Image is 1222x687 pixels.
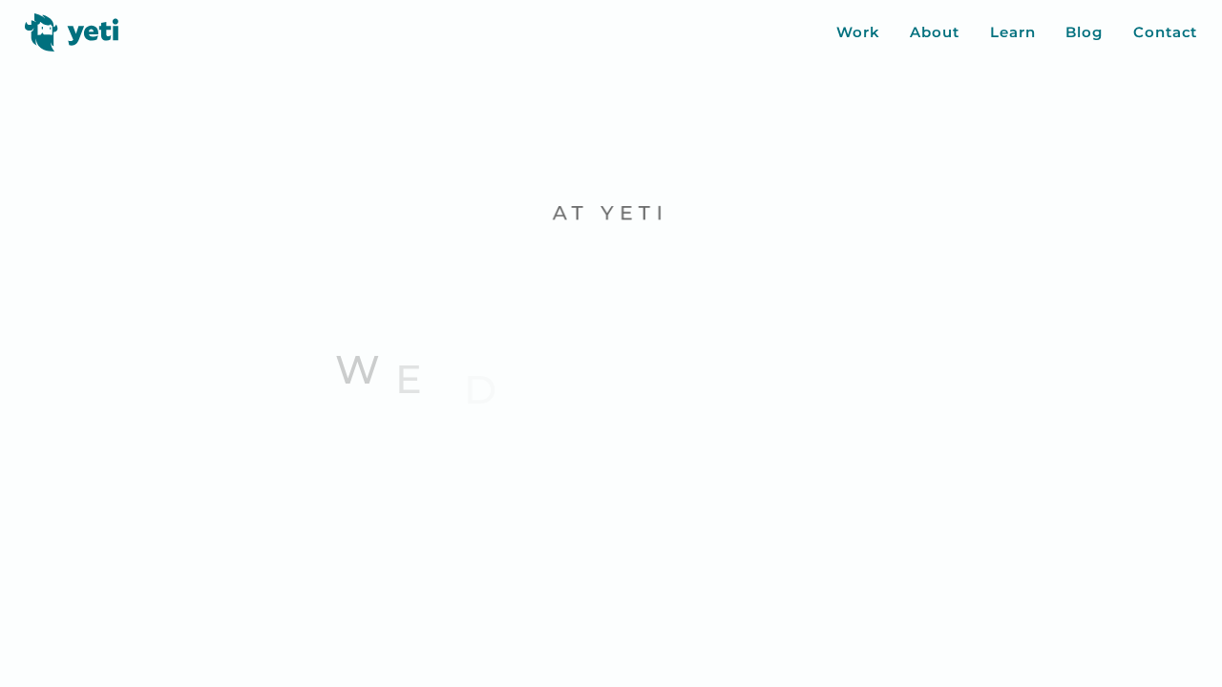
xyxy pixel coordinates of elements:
[990,22,1036,44] a: Learn
[285,200,936,226] p: At Yeti
[25,13,119,52] img: Yeti logo
[1065,22,1103,44] a: Blog
[1133,22,1197,44] a: Contact
[836,22,880,44] a: Work
[910,22,959,44] a: About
